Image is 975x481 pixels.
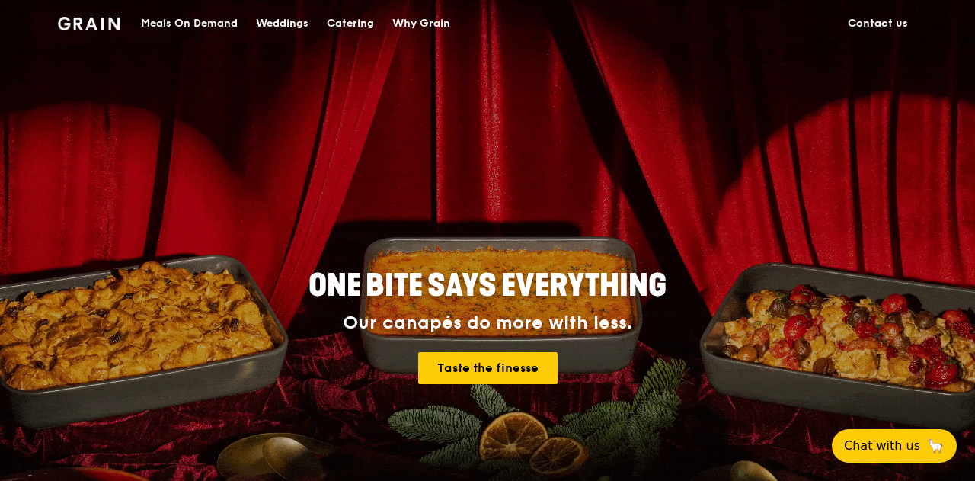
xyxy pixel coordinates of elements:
a: Catering [318,1,383,46]
a: Contact us [839,1,917,46]
div: Catering [327,1,374,46]
div: Our canapés do more with less. [213,313,762,334]
span: 🦙 [926,437,945,455]
button: Chat with us🦙 [832,429,957,463]
img: Grain [58,17,120,30]
a: Weddings [247,1,318,46]
a: Why Grain [383,1,459,46]
a: Taste the finesse [418,352,558,384]
span: Chat with us [844,437,920,455]
div: Weddings [256,1,308,46]
div: Meals On Demand [141,1,238,46]
div: Why Grain [392,1,450,46]
span: ONE BITE SAYS EVERYTHING [308,268,667,304]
